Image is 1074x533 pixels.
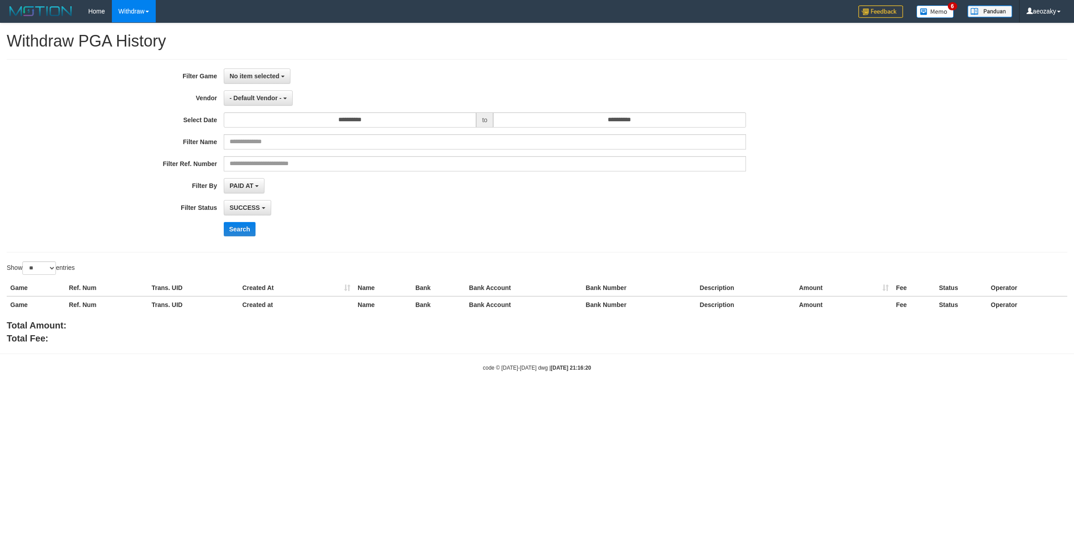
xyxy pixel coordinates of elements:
[230,72,279,80] span: No item selected
[858,5,903,18] img: Feedback.jpg
[7,261,75,275] label: Show entries
[22,261,56,275] select: Showentries
[935,280,987,296] th: Status
[987,296,1067,313] th: Operator
[948,2,957,10] span: 6
[224,178,264,193] button: PAID AT
[892,280,935,296] th: Fee
[987,280,1067,296] th: Operator
[696,280,796,296] th: Description
[230,182,253,189] span: PAID AT
[412,296,465,313] th: Bank
[7,4,75,18] img: MOTION_logo.png
[795,280,892,296] th: Amount
[7,280,65,296] th: Game
[230,94,281,102] span: - Default Vendor -
[7,320,66,330] b: Total Amount:
[354,280,412,296] th: Name
[230,204,260,211] span: SUCCESS
[224,200,271,215] button: SUCCESS
[582,280,696,296] th: Bank Number
[967,5,1012,17] img: panduan.png
[65,280,148,296] th: Ref. Num
[224,222,256,236] button: Search
[483,365,591,371] small: code © [DATE]-[DATE] dwg |
[935,296,987,313] th: Status
[148,280,239,296] th: Trans. UID
[465,296,582,313] th: Bank Account
[476,112,493,128] span: to
[916,5,954,18] img: Button%20Memo.svg
[7,32,1067,50] h1: Withdraw PGA History
[224,90,293,106] button: - Default Vendor -
[696,296,796,313] th: Description
[551,365,591,371] strong: [DATE] 21:16:20
[354,296,412,313] th: Name
[892,296,935,313] th: Fee
[795,296,892,313] th: Amount
[239,280,354,296] th: Created At
[224,68,290,84] button: No item selected
[7,333,48,343] b: Total Fee:
[465,280,582,296] th: Bank Account
[7,296,65,313] th: Game
[239,296,354,313] th: Created at
[65,296,148,313] th: Ref. Num
[412,280,465,296] th: Bank
[148,296,239,313] th: Trans. UID
[582,296,696,313] th: Bank Number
